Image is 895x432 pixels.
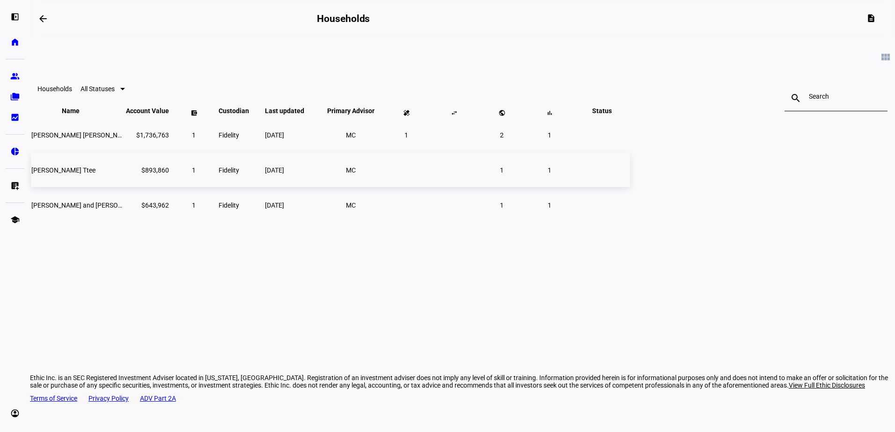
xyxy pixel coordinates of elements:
span: 1 [192,166,196,174]
td: $643,962 [125,188,169,222]
li: MC [343,197,359,214]
eth-mat-symbol: left_panel_open [10,12,20,22]
a: bid_landscape [6,108,24,127]
td: $893,860 [125,153,169,187]
eth-mat-symbol: group [10,72,20,81]
eth-mat-symbol: folder_copy [10,92,20,101]
input: Search [809,93,863,100]
span: 1 [500,166,504,174]
mat-icon: view_module [880,51,891,63]
span: [DATE] [265,202,284,209]
a: ADV Part 2A [140,395,176,402]
a: pie_chart [6,142,24,161]
eth-mat-symbol: account_circle [10,409,20,418]
span: All Statuses [81,85,115,93]
span: [DATE] [265,131,284,139]
a: group [6,67,24,86]
span: Fidelity [219,166,239,174]
span: 1 [404,131,408,139]
span: Status [585,107,619,115]
eth-data-table-title: Households [37,85,72,93]
span: Karanbir Grewal Ttee [31,166,95,174]
a: Privacy Policy [88,395,129,402]
span: 1 [192,202,196,209]
span: Fidelity [219,131,239,139]
span: Name [62,107,94,115]
span: Custodian [219,107,263,115]
span: 1 [548,202,551,209]
h2: Households [317,13,370,24]
span: Fidelity [219,202,239,209]
span: Last updated [265,107,318,115]
span: View Full Ethic Disclosures [789,382,865,389]
eth-mat-symbol: school [10,215,20,224]
a: home [6,33,24,51]
span: 2 [500,131,504,139]
mat-icon: search [785,93,807,104]
span: 1 [548,131,551,139]
span: 1 [500,202,504,209]
div: Ethic Inc. is an SEC Registered Investment Adviser located in [US_STATE], [GEOGRAPHIC_DATA]. Regi... [30,374,895,389]
mat-icon: arrow_backwards [37,13,49,24]
eth-mat-symbol: list_alt_add [10,181,20,190]
li: MC [343,162,359,179]
span: [DATE] [265,166,284,174]
eth-mat-symbol: home [10,37,20,47]
span: Account Value [126,107,169,115]
li: MC [343,127,359,144]
td: $1,736,763 [125,118,169,152]
span: Paul and Martha Pheeny JTWROS [31,202,173,209]
a: Terms of Service [30,395,77,402]
mat-icon: description [866,14,876,23]
span: 1 [548,166,551,174]
eth-mat-symbol: bid_landscape [10,113,20,122]
span: Robert John Todd [31,131,133,139]
span: Primary Advisor [320,107,381,115]
span: 1 [192,131,196,139]
eth-mat-symbol: pie_chart [10,147,20,156]
a: folder_copy [6,87,24,106]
